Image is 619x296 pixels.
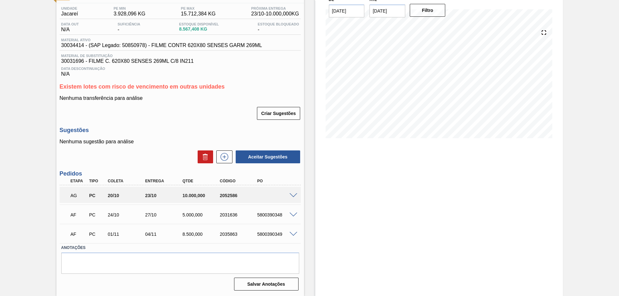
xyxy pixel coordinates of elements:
span: Estoque Disponível [179,22,219,26]
div: - [116,22,142,33]
div: Aguardando Aprovação do Gestor [69,188,88,203]
div: 20/10/2025 [106,193,148,198]
div: Aceitar Sugestões [232,150,301,164]
div: Pedido de Compra [87,212,107,217]
label: Anotações [61,243,299,253]
div: - [256,22,300,33]
span: PE MIN [113,6,145,10]
div: Coleta [106,179,148,183]
span: Data Descontinuação [61,67,299,71]
p: Nenhuma transferência para análise [60,95,301,101]
div: Qtde [181,179,223,183]
div: Código [218,179,260,183]
div: 01/11/2025 [106,232,148,237]
div: 24/10/2025 [106,212,148,217]
button: Salvar Anotações [234,278,299,291]
p: Nenhuma sugestão para análise [60,139,301,145]
div: 04/11/2025 [143,232,185,237]
span: Material ativo [61,38,262,42]
span: 15.712,384 KG [181,11,216,17]
p: AF [71,232,87,237]
span: Estoque Bloqueado [258,22,299,26]
div: Pedido de Compra [87,193,107,198]
div: Aguardando Faturamento [69,227,88,241]
div: 2031636 [218,212,260,217]
div: Tipo [87,179,107,183]
div: Nova sugestão [213,150,232,163]
button: Criar Sugestões [257,107,300,120]
span: 23/10 - 10.000,000 KG [251,11,299,17]
p: AG [71,193,87,198]
span: 3.928,096 KG [113,11,145,17]
div: PO [256,179,298,183]
span: Data out [61,22,79,26]
button: Aceitar Sugestões [236,150,300,163]
div: Pedido de Compra [87,232,107,237]
span: 30031696 - FILME C. 620X80 SENSES 269ML C/8 IN211 [61,58,299,64]
span: 8.567,408 KG [179,27,219,32]
div: Aguardando Faturamento [69,208,88,222]
div: 27/10/2025 [143,212,185,217]
span: Jacareí [61,11,78,17]
span: Unidade [61,6,78,10]
div: Entrega [143,179,185,183]
div: 5800390349 [256,232,298,237]
div: 23/10/2025 [143,193,185,198]
span: PE MAX [181,6,216,10]
span: Próxima Entrega [251,6,299,10]
div: N/A [60,22,81,33]
div: 8.500,000 [181,232,223,237]
div: 2035863 [218,232,260,237]
div: Criar Sugestões [258,106,300,120]
div: 5.000,000 [181,212,223,217]
span: Suficiência [118,22,140,26]
h3: Sugestões [60,127,301,134]
span: Existem lotes com risco de vencimento em outras unidades [60,83,225,90]
div: 10.000,000 [181,193,223,198]
div: N/A [60,64,301,77]
div: 2052586 [218,193,260,198]
input: dd/mm/yyyy [329,5,365,17]
div: Etapa [69,179,88,183]
h3: Pedidos [60,170,301,177]
button: Filtro [410,4,446,17]
input: dd/mm/yyyy [369,5,405,17]
span: 30034414 - (SAP Legado: 50850978) - FILME CONTR 620X80 SENSES GARM 269ML [61,43,262,48]
span: Material de Substituição [61,54,299,58]
div: Excluir Sugestões [194,150,213,163]
p: AF [71,212,87,217]
div: 5800390348 [256,212,298,217]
